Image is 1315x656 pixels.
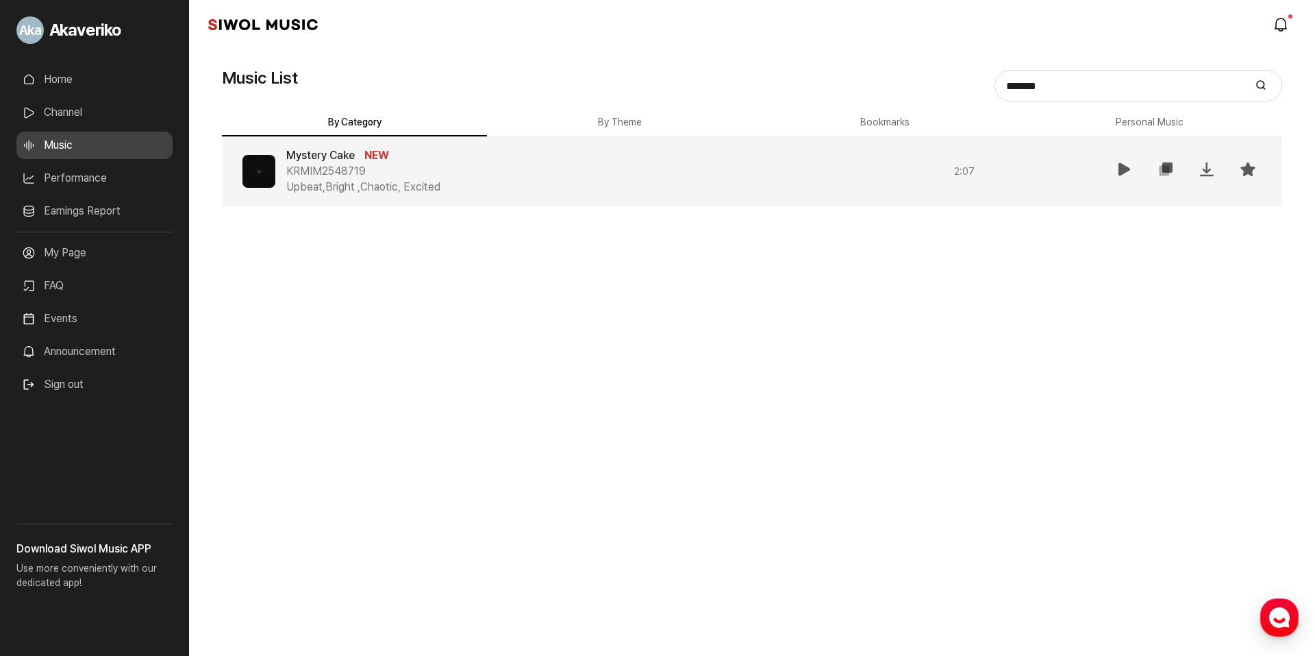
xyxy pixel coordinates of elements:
span: Messages [114,456,154,467]
a: My Page [16,239,173,267]
a: Earnings Report [16,197,173,225]
button: Personal Music [1017,110,1282,136]
p: Use more conveniently with our dedicated app! [16,557,173,601]
span: Settings [203,455,236,466]
span: 2 : 07 [954,165,975,179]
a: modal.notifications [1268,11,1296,38]
span: KRMIM2548719 [286,164,366,180]
a: Messages [90,435,177,469]
span: Akaveriko [49,18,121,42]
a: Performance [16,165,173,192]
a: Home [16,66,173,93]
a: Music [16,132,173,159]
button: By Theme [487,110,752,136]
button: Sign out [16,371,89,398]
a: Go to My Profile [16,11,173,49]
a: Home [4,435,90,469]
a: Announcement [16,338,173,365]
span: NEW [364,149,388,162]
span: Upbeat,Bright , Chaotic, Excited [286,180,440,195]
span: Mystery Cake [286,149,355,162]
span: Home [35,455,59,466]
button: Bookmarks [752,110,1017,136]
button: By Category [222,110,487,136]
h1: Music List [222,66,298,90]
input: Search for music [999,76,1244,96]
a: Channel [16,99,173,126]
a: Settings [177,435,263,469]
a: FAQ [16,272,173,300]
a: Events [16,305,173,332]
h3: Download Siwol Music APP [16,541,173,557]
